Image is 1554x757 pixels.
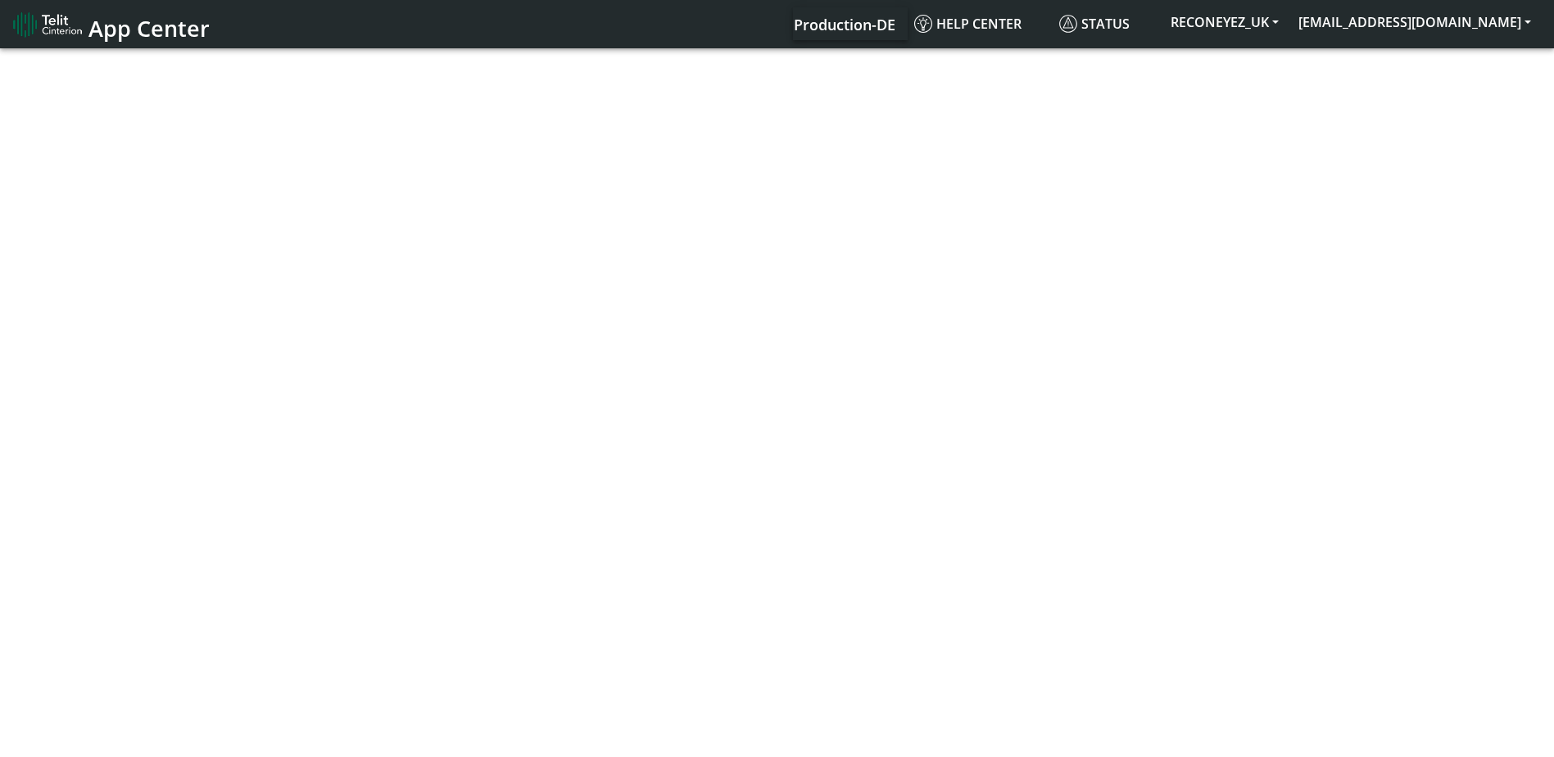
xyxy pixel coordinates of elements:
[1161,7,1289,37] button: RECONEYEZ_UK
[88,13,210,43] span: App Center
[13,11,82,38] img: logo-telit-cinterion-gw-new.png
[13,7,207,42] a: App Center
[1059,15,1130,33] span: Status
[914,15,932,33] img: knowledge.svg
[1053,7,1161,40] a: Status
[793,7,895,40] a: Your current platform instance
[908,7,1053,40] a: Help center
[794,15,895,34] span: Production-DE
[1059,15,1077,33] img: status.svg
[1289,7,1541,37] button: [EMAIL_ADDRESS][DOMAIN_NAME]
[914,15,1022,33] span: Help center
